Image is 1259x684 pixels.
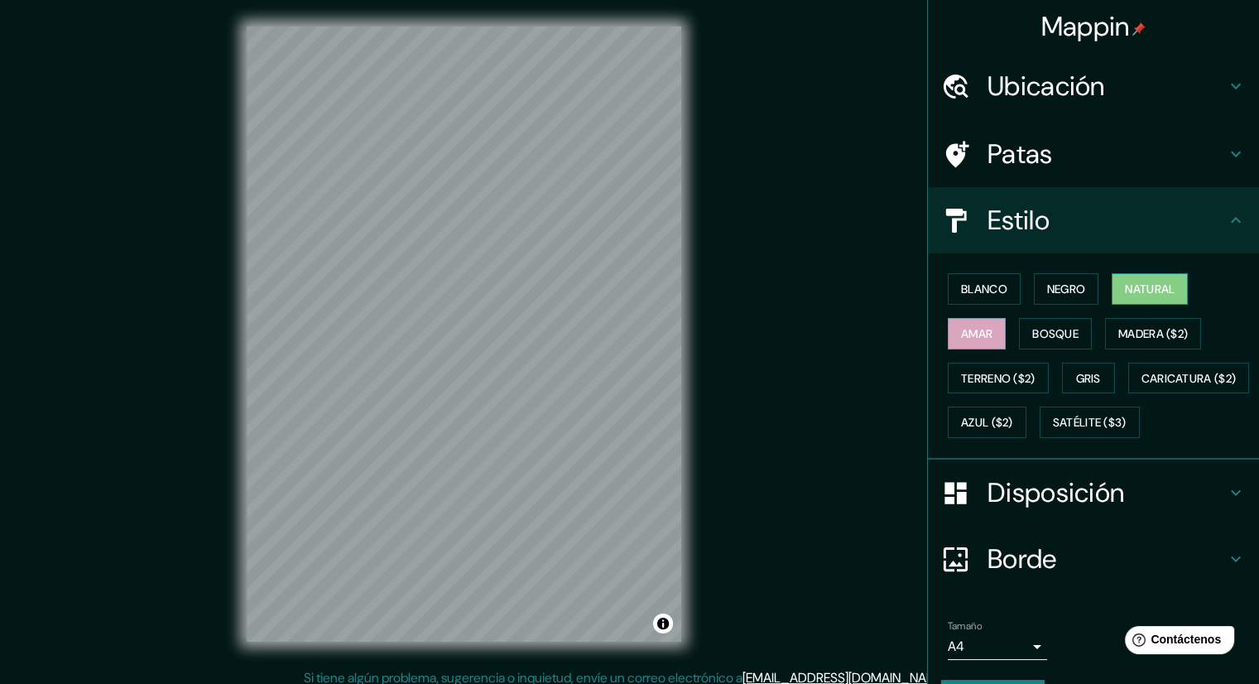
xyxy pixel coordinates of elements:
[1141,371,1237,386] font: Caricatura ($2)
[1076,371,1101,386] font: Gris
[948,638,964,655] font: A4
[1125,282,1175,296] font: Natural
[948,633,1047,660] div: A4
[1128,363,1250,394] button: Caricatura ($2)
[948,407,1026,438] button: Azul ($2)
[1032,326,1079,341] font: Bosque
[961,416,1013,431] font: Azul ($2)
[948,619,982,633] font: Tamaño
[653,614,673,633] button: Activar o desactivar atribución
[948,363,1049,394] button: Terreno ($2)
[247,26,681,642] canvas: Mapa
[961,371,1036,386] font: Terreno ($2)
[1041,9,1130,44] font: Mappin
[987,542,1057,576] font: Borde
[1112,619,1241,666] iframe: Lanzador de widgets de ayuda
[1053,416,1127,431] font: Satélite ($3)
[987,475,1124,510] font: Disposición
[948,318,1006,349] button: Amar
[928,53,1259,119] div: Ubicación
[1040,407,1140,438] button: Satélite ($3)
[1112,273,1188,305] button: Natural
[987,69,1105,104] font: Ubicación
[1118,326,1188,341] font: Madera ($2)
[928,526,1259,592] div: Borde
[1034,273,1099,305] button: Negro
[961,326,992,341] font: Amar
[1019,318,1092,349] button: Bosque
[961,282,1007,296] font: Blanco
[948,273,1021,305] button: Blanco
[987,203,1050,238] font: Estilo
[928,121,1259,187] div: Patas
[1062,363,1115,394] button: Gris
[1047,282,1086,296] font: Negro
[987,137,1053,171] font: Patas
[1132,22,1146,36] img: pin-icon.png
[928,187,1259,253] div: Estilo
[928,460,1259,526] div: Disposición
[1105,318,1201,349] button: Madera ($2)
